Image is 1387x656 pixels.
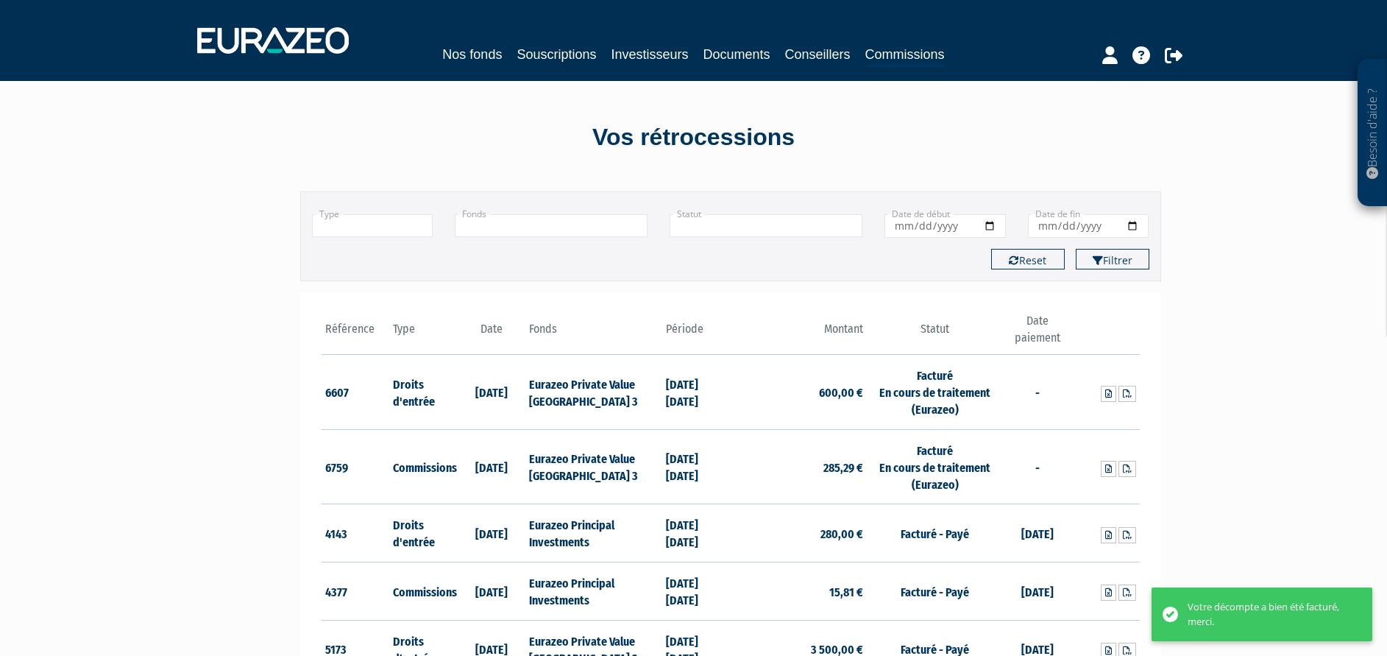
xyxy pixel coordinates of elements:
th: Période [662,313,731,355]
a: Nos fonds [442,44,502,65]
td: Facturé - Payé [867,504,1003,562]
td: Commissions [389,429,458,504]
td: 6759 [322,429,390,504]
td: 4143 [322,504,390,562]
td: 285,29 € [731,429,867,504]
div: Vos rétrocessions [274,121,1113,155]
td: 600,00 € [731,355,867,430]
td: 6607 [322,355,390,430]
a: Investisseurs [611,44,688,65]
td: [DATE] [DATE] [662,429,731,504]
td: [DATE] [458,355,526,430]
td: - [1003,429,1071,504]
button: Filtrer [1076,249,1149,269]
td: [DATE] [DATE] [662,355,731,430]
td: 280,00 € [731,504,867,562]
img: 1732889491-logotype_eurazeo_blanc_rvb.png [197,27,349,54]
a: Commissions [865,44,945,67]
td: - [1003,355,1071,430]
td: Eurazeo Principal Investments [525,504,661,562]
p: Besoin d'aide ? [1364,67,1381,200]
td: Eurazeo Private Value [GEOGRAPHIC_DATA] 3 [525,355,661,430]
th: Référence [322,313,390,355]
td: Facturé - Payé [867,562,1003,621]
td: [DATE] [458,429,526,504]
th: Montant [731,313,867,355]
td: 4377 [322,562,390,621]
td: [DATE] [DATE] [662,562,731,621]
td: [DATE] [DATE] [662,504,731,562]
th: Date paiement [1003,313,1071,355]
div: Votre décompte a bien été facturé, merci. [1188,600,1350,629]
td: [DATE] [458,562,526,621]
td: Eurazeo Private Value [GEOGRAPHIC_DATA] 3 [525,429,661,504]
a: Documents [703,44,770,65]
td: [DATE] [1003,504,1071,562]
td: Commissions [389,562,458,621]
td: Droits d'entrée [389,355,458,430]
td: Facturé En cours de traitement (Eurazeo) [867,429,1003,504]
td: [DATE] [1003,562,1071,621]
button: Reset [991,249,1065,269]
a: Conseillers [785,44,851,65]
th: Statut [867,313,1003,355]
th: Type [389,313,458,355]
td: [DATE] [458,504,526,562]
td: Facturé En cours de traitement (Eurazeo) [867,355,1003,430]
td: 15,81 € [731,562,867,621]
td: Eurazeo Principal Investments [525,562,661,621]
a: Souscriptions [517,44,596,65]
th: Fonds [525,313,661,355]
th: Date [458,313,526,355]
td: Droits d'entrée [389,504,458,562]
